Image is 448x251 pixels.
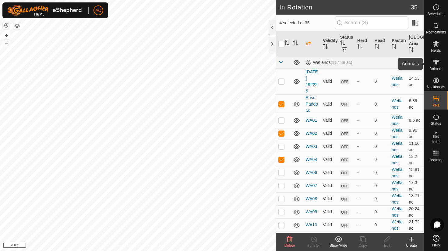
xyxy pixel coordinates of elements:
div: - [357,156,369,163]
a: Wetlands [392,115,403,126]
a: WA07 [306,183,317,188]
span: OFF [340,223,349,228]
td: 17.3 ac [406,179,424,192]
h2: In Rotation [280,4,411,11]
p-sorticon: Activate to sort [293,41,298,46]
span: Animals [429,67,443,71]
td: 9.96 ac [406,127,424,140]
a: Wetlands [392,154,403,165]
div: - [357,183,369,189]
a: Contact Us [144,243,162,249]
div: - [357,78,369,85]
span: AC [95,7,101,14]
span: Heatmap [429,158,443,162]
td: 0 [372,179,389,192]
th: Herd [355,32,372,57]
span: OFF [340,102,349,107]
span: OFF [340,210,349,215]
td: 0 [372,68,389,94]
p-sorticon: Activate to sort [323,45,328,50]
td: Valid [320,114,337,127]
td: 14.53 ac [406,68,424,94]
th: Status [338,32,355,57]
td: Valid [320,205,337,218]
span: Notifications [426,30,446,34]
div: - [357,222,369,228]
a: Wetlands [392,219,403,231]
span: OFF [340,170,349,176]
div: Wetlands [306,60,352,65]
span: OFF [340,183,349,189]
a: Wetlands [392,206,403,218]
a: WA03 [306,144,317,149]
button: Reset Map [3,22,10,29]
a: WA09 [306,209,317,214]
th: Validity [320,32,337,57]
span: Status [431,122,441,125]
span: Herds [431,49,441,52]
td: 0 [372,192,389,205]
th: [GEOGRAPHIC_DATA] Area [406,32,424,57]
td: 18.71 ac [406,192,424,205]
p-sorticon: Activate to sort [392,45,397,50]
span: OFF [340,118,349,123]
td: 0 [372,205,389,218]
p-sorticon: Activate to sort [375,45,379,50]
a: Privacy Policy [114,243,137,249]
div: - [357,143,369,150]
td: Valid [320,192,337,205]
a: Wetlands [392,141,403,152]
a: WA02 [306,131,317,136]
div: Edit [375,243,399,248]
div: - [357,130,369,137]
button: – [3,40,10,47]
span: 4 selected of 35 [280,20,335,26]
span: OFF [340,157,349,162]
div: - [357,169,369,176]
a: Wetlands [392,98,403,110]
td: 0 [372,140,389,153]
span: Infra [432,140,439,144]
th: Head [372,32,389,57]
td: Valid [320,140,337,153]
th: VP [303,32,320,57]
div: Show/Hide [326,243,351,248]
img: Gallagher Logo [7,5,83,16]
div: - [357,196,369,202]
span: Help [432,243,440,247]
a: [DATE] 192226 [306,69,318,93]
span: OFF [340,144,349,149]
span: OFF [340,131,349,136]
td: 0 [372,153,389,166]
td: Valid [320,218,337,232]
p-sorticon: Activate to sort [284,41,289,46]
button: + [3,32,10,39]
p-sorticon: Activate to sort [340,41,345,46]
span: VPs [432,103,439,107]
p-sorticon: Activate to sort [357,45,362,50]
td: Valid [320,94,337,114]
a: Help [424,232,448,249]
td: 15.81 ac [406,166,424,179]
td: 0 [372,94,389,114]
span: OFF [340,79,349,84]
a: WA10 [306,222,317,227]
span: Schedules [427,12,444,16]
input: Search (S) [335,16,408,29]
div: Copy [351,243,375,248]
a: WA01 [306,118,317,123]
td: 8.5 ac [406,114,424,127]
td: 6.89 ac [406,94,424,114]
span: 35 [411,3,418,12]
td: 11.66 ac [406,140,424,153]
span: OFF [340,197,349,202]
a: Wetlands [392,76,403,87]
td: 0 [372,232,389,245]
a: WA04 [306,157,317,162]
td: 0 [372,114,389,127]
a: Wetlands [392,128,403,139]
p-sorticon: Activate to sort [409,48,414,53]
a: Wetlands [392,193,403,204]
td: Valid [320,68,337,94]
div: Turn Off [302,243,326,248]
